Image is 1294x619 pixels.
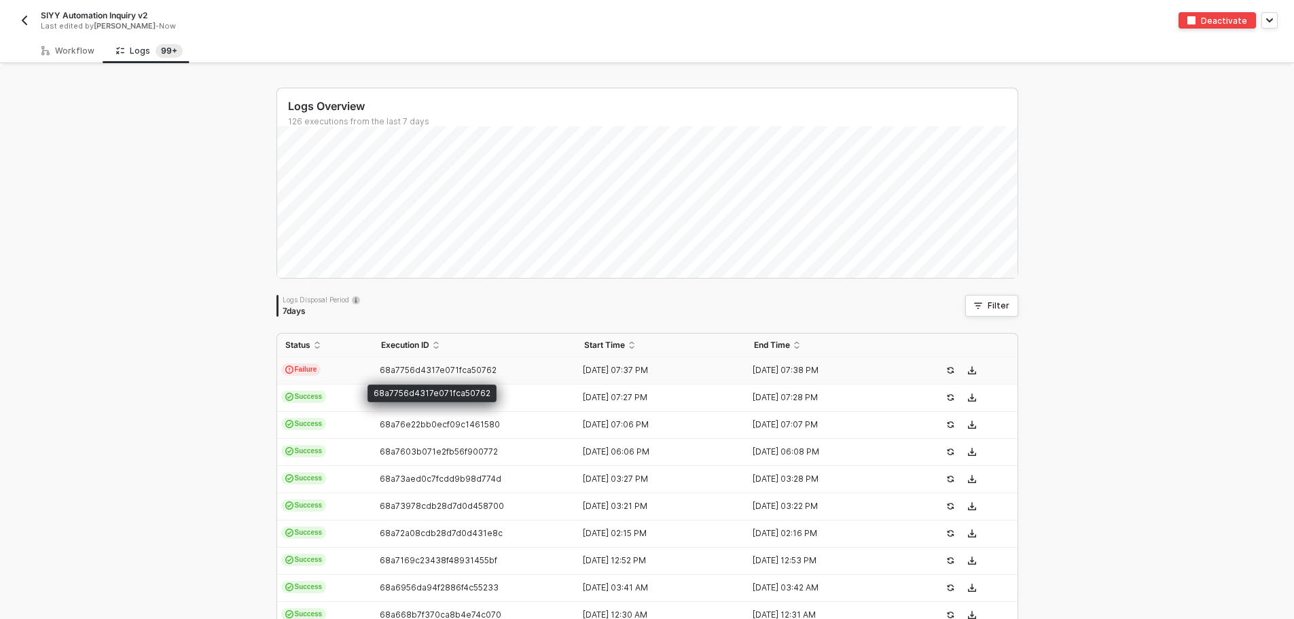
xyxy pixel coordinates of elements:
div: Logs [116,44,183,58]
span: Success [281,499,327,512]
span: icon-download [968,421,976,429]
span: icon-success-page [946,448,954,456]
span: Success [281,472,327,484]
div: [DATE] 07:28 PM [746,392,905,403]
button: Filter [965,295,1018,317]
span: 68a73aed0c7fcdd9b98d774d [380,474,501,484]
span: icon-cards [285,610,293,618]
div: [DATE] 03:28 PM [746,474,905,484]
span: icon-download [968,475,976,483]
div: [DATE] 02:15 PM [576,528,735,539]
span: icon-exclamation [285,366,293,374]
th: Start Time [576,334,746,357]
span: icon-cards [285,474,293,482]
span: icon-download [968,556,976,565]
span: 68a6956da94f2886f4c55233 [380,582,499,593]
span: icon-success-page [946,529,954,537]
span: icon-cards [285,583,293,591]
span: icon-cards [285,393,293,401]
span: [PERSON_NAME] [94,21,156,31]
span: icon-download [968,611,976,619]
span: 68a7169c23438f48931455bf [380,555,497,565]
sup: 126 [156,44,183,58]
th: Status [277,334,373,357]
th: End Time [746,334,916,357]
span: icon-download [968,529,976,537]
span: icon-success-page [946,366,954,374]
div: [DATE] 03:27 PM [576,474,735,484]
div: [DATE] 07:37 PM [576,365,735,376]
div: [DATE] 12:52 PM [576,555,735,566]
div: [DATE] 03:42 AM [746,582,905,593]
span: icon-success-page [946,502,954,510]
div: Filter [988,300,1009,311]
span: icon-success-page [946,421,954,429]
span: End Time [754,340,790,351]
span: Start Time [584,340,625,351]
span: 68a7756d4317e071fca50762 [380,365,497,375]
button: deactivateDeactivate [1179,12,1256,29]
span: Success [281,391,327,403]
span: icon-download [968,448,976,456]
span: 68a73978cdb28d7d0d458700 [380,501,504,511]
span: icon-cards [285,420,293,428]
button: back [16,12,33,29]
div: [DATE] 07:06 PM [576,419,735,430]
img: back [19,15,30,26]
span: Success [281,418,327,430]
span: SIYY Automation Inquiry v2 [41,10,147,21]
div: Deactivate [1201,15,1247,26]
span: icon-cards [285,501,293,510]
div: [DATE] 06:08 PM [746,446,905,457]
div: [DATE] 12:53 PM [746,555,905,566]
div: Logs Disposal Period [283,295,360,304]
span: icon-cards [285,529,293,537]
div: Last edited by - Now [41,21,616,31]
span: icon-download [968,584,976,592]
div: [DATE] 02:16 PM [746,528,905,539]
span: Status [285,340,310,351]
div: Workflow [41,46,94,56]
div: [DATE] 03:21 PM [576,501,735,512]
span: 68a7603b071e2fb56f900772 [380,446,498,457]
span: Failure [281,364,321,376]
span: icon-download [968,366,976,374]
div: Logs Overview [288,99,1018,113]
div: [DATE] 07:38 PM [746,365,905,376]
span: 68a76e22bb0ecf09c1461580 [380,419,500,429]
img: deactivate [1187,16,1196,24]
span: icon-download [968,393,976,402]
span: Success [281,581,327,593]
div: 126 executions from the last 7 days [288,116,1018,127]
span: icon-success-page [946,611,954,619]
div: [DATE] 07:07 PM [746,419,905,430]
div: [DATE] 06:06 PM [576,446,735,457]
span: Execution ID [381,340,429,351]
span: icon-success-page [946,556,954,565]
span: icon-cards [285,447,293,455]
span: Success [281,445,327,457]
div: 68a7756d4317e071fca50762 [367,385,497,402]
span: icon-cards [285,556,293,564]
span: 68a72a08cdb28d7d0d431e8c [380,528,503,538]
span: icon-success-page [946,584,954,592]
span: icon-success-page [946,393,954,402]
th: Execution ID [373,334,577,357]
span: Success [281,527,327,539]
div: 7 days [283,306,360,317]
span: icon-download [968,502,976,510]
div: [DATE] 03:41 AM [576,582,735,593]
div: [DATE] 03:22 PM [746,501,905,512]
span: Success [281,554,327,566]
span: icon-success-page [946,475,954,483]
div: [DATE] 07:27 PM [576,392,735,403]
